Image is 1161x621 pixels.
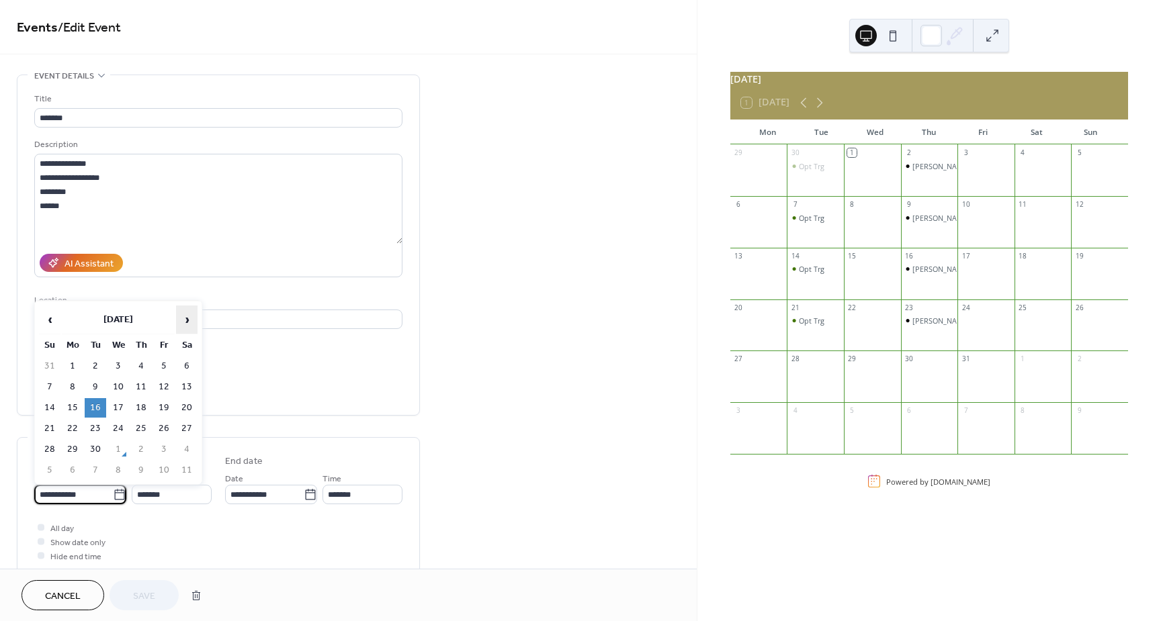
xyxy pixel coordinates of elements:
div: 15 [847,251,857,260]
div: Wed [849,120,902,145]
div: 17 [961,251,971,260]
div: 1 [1018,354,1027,364]
div: 24 [961,303,971,312]
td: 27 [176,419,198,438]
td: 30 [85,440,106,459]
div: Opt Trg [787,316,844,326]
div: 30 [791,148,800,158]
div: 31 [961,354,971,364]
td: 2 [130,440,152,459]
div: 8 [847,199,857,209]
div: 6 [904,406,914,416]
div: 2 [1075,354,1084,364]
td: 20 [176,398,198,418]
span: Show date only [50,536,105,550]
td: 19 [153,398,175,418]
td: 13 [176,377,198,397]
td: 29 [62,440,83,459]
div: 22 [847,303,857,312]
div: Opt Trg [787,264,844,274]
div: Opt Trg [799,213,824,223]
div: Reg Trg [901,161,958,171]
div: Sat [1010,120,1064,145]
th: Sa [176,336,198,355]
td: 5 [153,356,175,376]
td: 10 [107,377,129,397]
td: 9 [130,461,152,480]
div: 16 [904,251,914,260]
div: 8 [1018,406,1027,416]
td: 24 [107,419,129,438]
div: Reg Trg [901,213,958,223]
div: [DATE] [730,72,1128,87]
td: 28 [39,440,60,459]
div: 23 [904,303,914,312]
div: Title [34,92,400,106]
span: Date [225,472,243,486]
td: 11 [130,377,152,397]
div: Powered by [886,476,990,486]
div: AI Assistant [64,257,114,271]
div: Mon [741,120,795,145]
button: Cancel [21,580,104,610]
th: Fr [153,336,175,355]
td: 9 [85,377,106,397]
td: 4 [176,440,198,459]
div: [PERSON_NAME] [912,213,970,223]
div: 6 [734,199,743,209]
a: Events [17,15,58,41]
th: Su [39,336,60,355]
div: 19 [1075,251,1084,260]
div: Opt Trg [799,316,824,326]
div: 3 [961,148,971,158]
div: 25 [1018,303,1027,312]
div: Opt Trg [799,161,824,171]
td: 21 [39,419,60,438]
div: 14 [791,251,800,260]
div: 12 [1075,199,1084,209]
td: 7 [39,377,60,397]
div: Opt Trg [799,264,824,274]
div: Opt Trg [787,161,844,171]
th: Mo [62,336,83,355]
div: 20 [734,303,743,312]
div: 30 [904,354,914,364]
td: 15 [62,398,83,418]
div: 5 [1075,148,1084,158]
td: 5 [39,461,60,480]
div: 29 [847,354,857,364]
div: 28 [791,354,800,364]
div: Reg Trg [901,264,958,274]
div: [PERSON_NAME] [912,161,970,171]
span: / Edit Event [58,15,121,41]
div: Location [34,293,400,307]
div: 26 [1075,303,1084,312]
th: Tu [85,336,106,355]
div: 3 [734,406,743,416]
div: 1 [847,148,857,158]
th: [DATE] [62,305,175,334]
td: 14 [39,398,60,418]
div: 13 [734,251,743,260]
div: Description [34,138,400,152]
div: [PERSON_NAME] [912,316,970,326]
th: Th [130,336,152,355]
td: 3 [107,356,129,376]
td: 23 [85,419,106,438]
div: 4 [791,406,800,416]
td: 6 [62,461,83,480]
td: 3 [153,440,175,459]
td: 18 [130,398,152,418]
th: We [107,336,129,355]
div: 7 [791,199,800,209]
td: 17 [107,398,129,418]
div: 18 [1018,251,1027,260]
div: 21 [791,303,800,312]
span: ‹ [40,306,60,333]
td: 8 [107,461,129,480]
div: 9 [1075,406,1084,416]
div: 4 [1018,148,1027,158]
td: 1 [62,356,83,376]
div: 27 [734,354,743,364]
